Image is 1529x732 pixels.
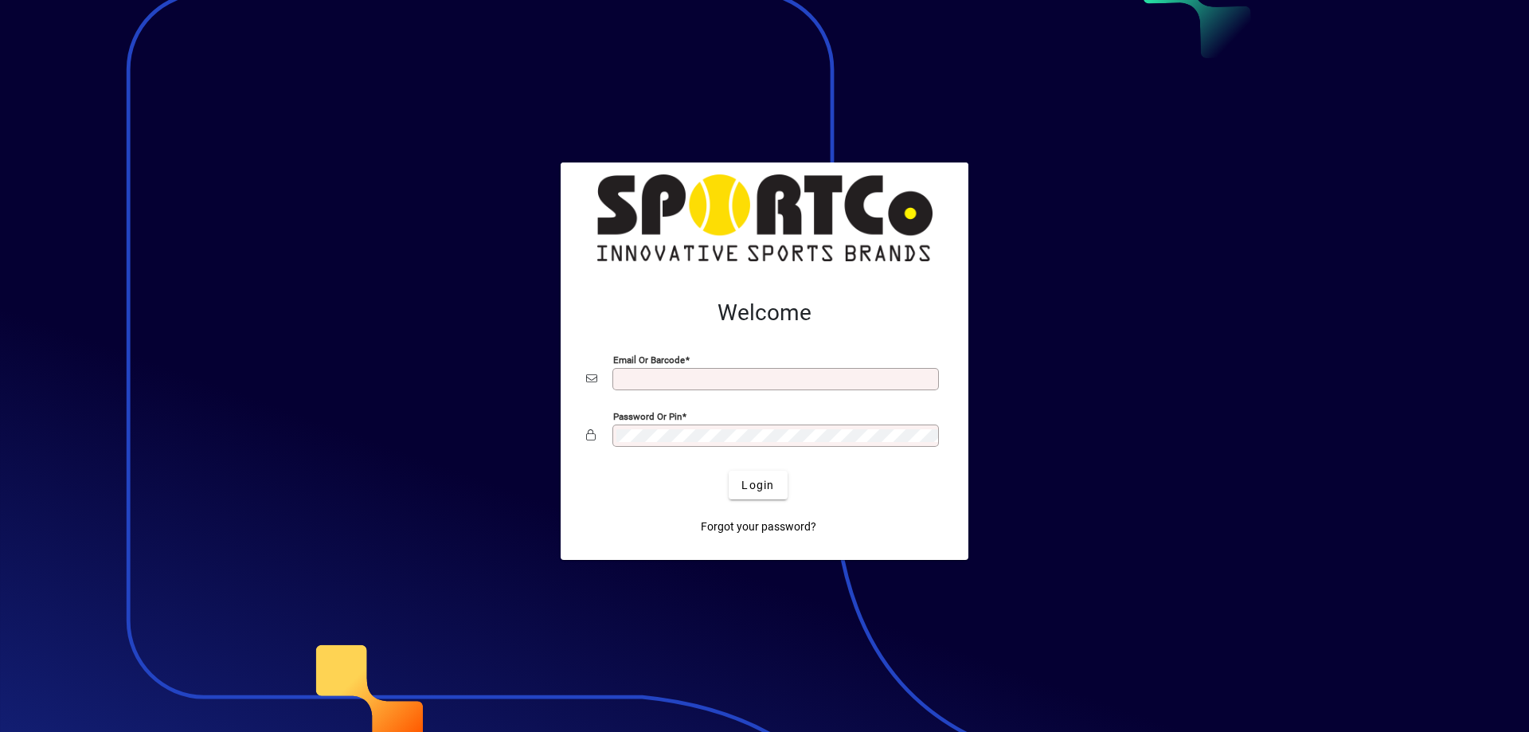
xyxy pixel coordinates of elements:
[729,471,787,499] button: Login
[741,477,774,494] span: Login
[694,512,823,541] a: Forgot your password?
[701,519,816,535] span: Forgot your password?
[613,354,685,366] mat-label: Email or Barcode
[613,411,682,422] mat-label: Password or Pin
[586,299,943,327] h2: Welcome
